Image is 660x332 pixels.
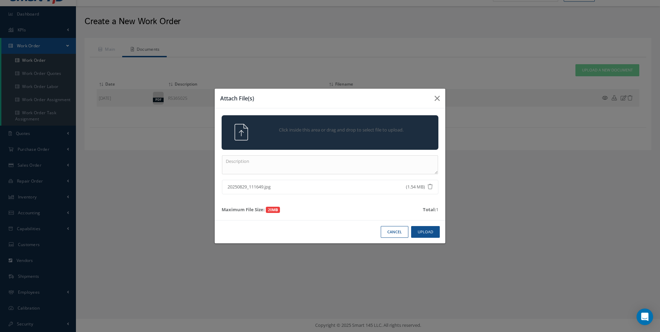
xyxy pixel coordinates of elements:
[272,207,278,212] strong: MB
[233,124,250,140] img: svg+xml;base64,PHN2ZyB4bWxucz0iaHR0cDovL3d3dy53My5vcmcvMjAwMC9zdmciIHhtbG5zOnhsaW5rPSJodHRwOi8vd3...
[423,206,438,213] div: 1
[227,184,381,191] span: 20250829_111649.jpg
[266,207,280,213] span: 20
[406,184,428,191] span: (1.54 MB)
[220,94,429,102] h3: Attach File(s)
[381,226,408,238] button: Cancel
[263,127,420,134] span: Click inside this area or drag and drop to select file to upload.
[637,309,653,325] div: Open Intercom Messenger
[423,206,436,213] strong: Total:
[411,226,440,238] button: Upload
[222,206,265,213] strong: Maximum File Size:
